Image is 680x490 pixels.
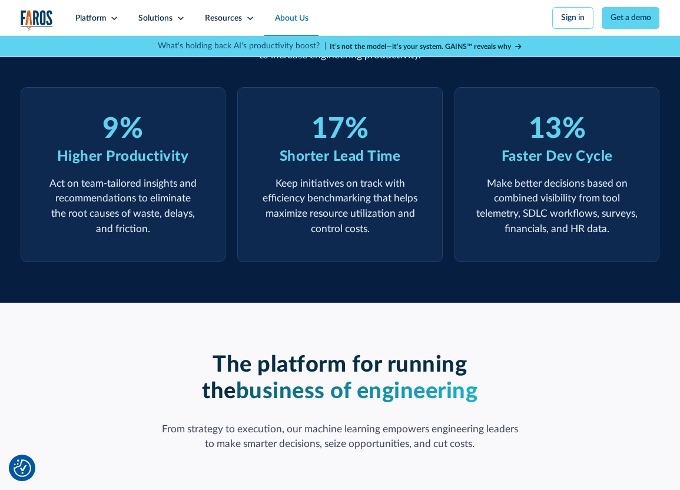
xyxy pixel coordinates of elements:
[120,112,144,146] div: %
[473,176,641,237] p: Make better decisions based on combined visibility from tool telemetry, SDLC workflows, surveys, ...
[280,146,401,167] div: Shorter Lead Time
[14,459,31,477] button: Cookie Settings
[562,112,586,146] div: %
[21,10,53,31] img: Logo of the analytics and reporting company Faros.
[75,12,106,25] div: Platform
[330,41,522,52] a: It’s not the model—it’s your system. GAINS™ reveals why
[311,112,345,146] div: 17
[502,146,613,167] div: Faster Dev Cycle
[330,43,511,50] strong: It’s not the model—it’s your system. GAINS™ reveals why
[21,10,53,31] a: home
[158,40,326,52] p: What's holding back AI's productivity boost? |
[236,380,478,402] span: business of engineering
[157,422,523,452] p: From strategy to execution, our machine learning empowers engineering leaders to make smarter dec...
[102,112,120,146] div: 9
[57,146,189,167] div: Higher Productivity
[157,352,523,405] h2: The platform for running the
[257,176,424,237] p: Keep initiatives on track with efficiency benchmarking that helps maximize resource utilization a...
[345,112,369,146] div: %
[552,7,593,29] a: Sign in
[39,176,207,237] p: Act on team-tailored insights and recommendations to eliminate the root causes of waste, delays, ...
[602,7,660,29] a: Get a demo
[14,459,31,477] img: Revisit consent button
[138,12,173,25] div: Solutions
[529,112,562,146] div: 13
[205,12,242,25] div: Resources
